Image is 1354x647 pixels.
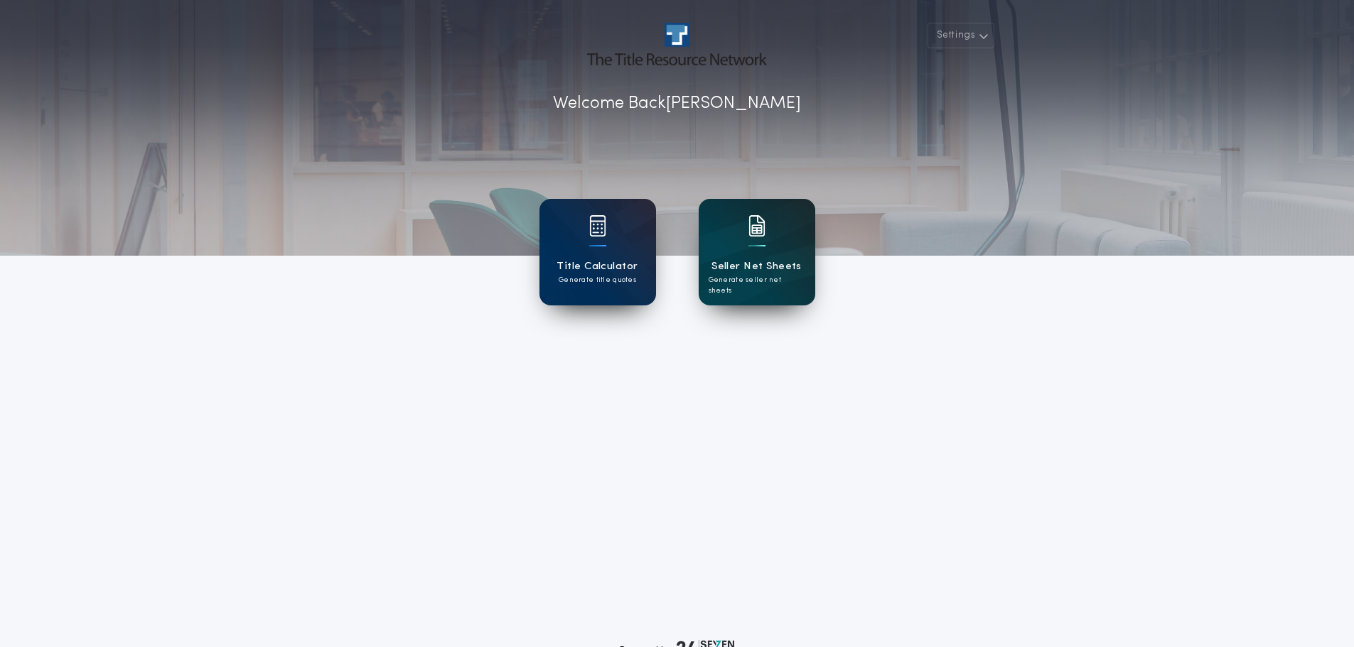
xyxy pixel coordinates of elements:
[748,215,765,236] img: card icon
[539,199,656,305] a: card iconTitle CalculatorGenerate title quotes
[928,23,994,48] button: Settings
[559,275,636,286] p: Generate title quotes
[553,91,801,116] p: Welcome Back [PERSON_NAME]
[709,275,805,296] p: Generate seller net sheets
[587,23,766,65] img: account-logo
[557,259,638,275] h1: Title Calculator
[589,215,606,236] img: card icon
[699,199,815,305] a: card iconSeller Net SheetsGenerate seller net sheets
[711,259,802,275] h1: Seller Net Sheets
